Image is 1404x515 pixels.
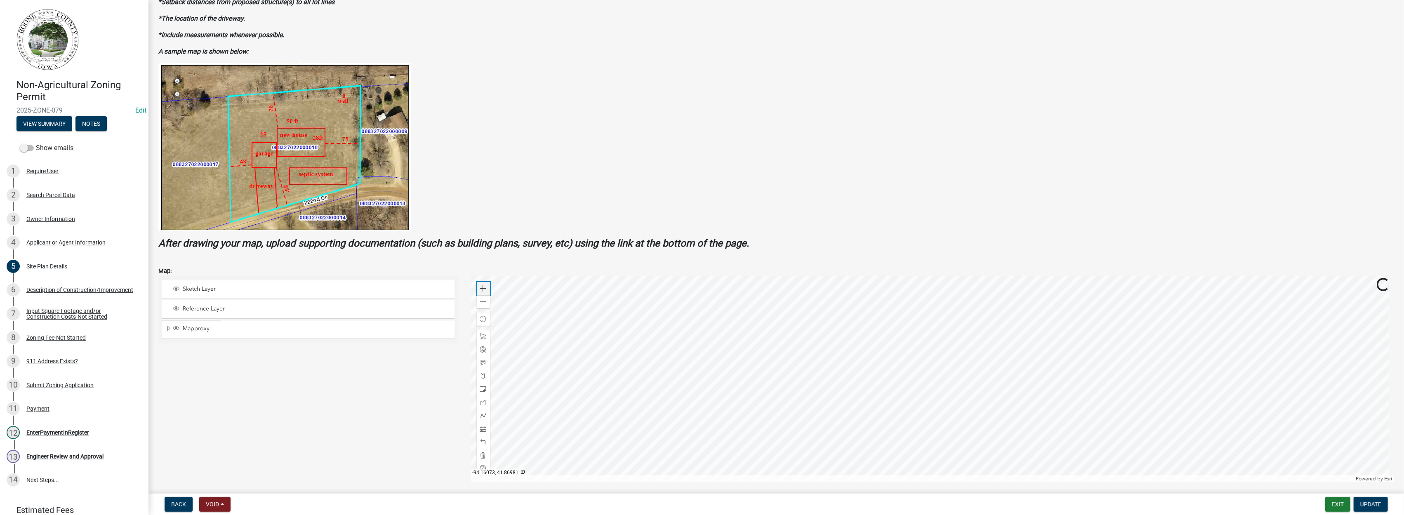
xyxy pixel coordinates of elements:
[7,331,20,344] div: 8
[172,285,452,294] div: Sketch Layer
[7,283,20,296] div: 6
[165,325,172,334] span: Expand
[1384,476,1392,482] a: Esri
[7,402,20,415] div: 11
[16,121,72,127] wm-modal-confirm: Summary
[135,106,146,114] wm-modal-confirm: Edit Application Number
[158,47,249,55] strong: A sample map is shown below:
[158,31,284,39] strong: *Include measurements whenever possible.
[26,308,135,320] div: Input Square Footage and/or Construction Costs-Not Started
[26,192,75,198] div: Search Parcel Data
[26,406,49,412] div: Payment
[7,355,20,368] div: 9
[26,382,94,388] div: Submit Zoning Application
[172,305,452,313] div: Reference Layer
[161,278,455,341] ul: Layer List
[16,106,132,114] span: 2025-ZONE-079
[135,106,146,114] a: Edit
[75,116,107,131] button: Notes
[26,263,67,269] div: Site Plan Details
[172,325,452,333] div: Mapproxy
[158,238,749,249] strong: After drawing your map, upload supporting documentation (such as building plans, survey, etc) usi...
[26,168,59,174] div: Require User
[158,14,245,22] strong: *The location of the driveway.
[16,79,142,103] h4: Non-Agricultural Zoning Permit
[477,282,490,295] div: Zoom in
[1354,497,1388,512] button: Update
[162,320,455,339] li: Mapproxy
[7,260,20,273] div: 5
[26,335,86,341] div: Zoning Fee-Not Started
[20,143,73,153] label: Show emails
[7,450,20,463] div: 13
[162,280,455,299] li: Sketch Layer
[181,285,452,293] span: Sketch Layer
[26,287,133,293] div: Description of Construction/Improvement
[7,165,20,178] div: 1
[16,9,79,71] img: Boone County, Iowa
[7,188,20,202] div: 2
[477,295,490,308] div: Zoom out
[26,240,106,245] div: Applicant or Agent Information
[181,305,452,313] span: Reference Layer
[7,426,20,439] div: 12
[7,307,20,320] div: 7
[171,501,186,508] span: Back
[26,454,104,459] div: Engineer Review and Approval
[1354,475,1394,482] div: Powered by
[206,501,219,508] span: Void
[1360,501,1381,508] span: Update
[26,358,78,364] div: 911 Address Exists?
[7,236,20,249] div: 4
[199,497,231,512] button: Void
[158,63,411,231] img: SampleZoningMap.png
[477,313,490,326] div: Find my location
[75,121,107,127] wm-modal-confirm: Notes
[7,379,20,392] div: 10
[26,216,75,222] div: Owner Information
[7,473,20,487] div: 14
[158,268,172,274] label: Map:
[181,325,452,332] span: Mapproxy
[7,212,20,226] div: 3
[1325,497,1350,512] button: Exit
[162,300,455,319] li: Reference Layer
[26,430,89,435] div: EnterPaymentInRegister
[16,116,72,131] button: View Summary
[165,497,193,512] button: Back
